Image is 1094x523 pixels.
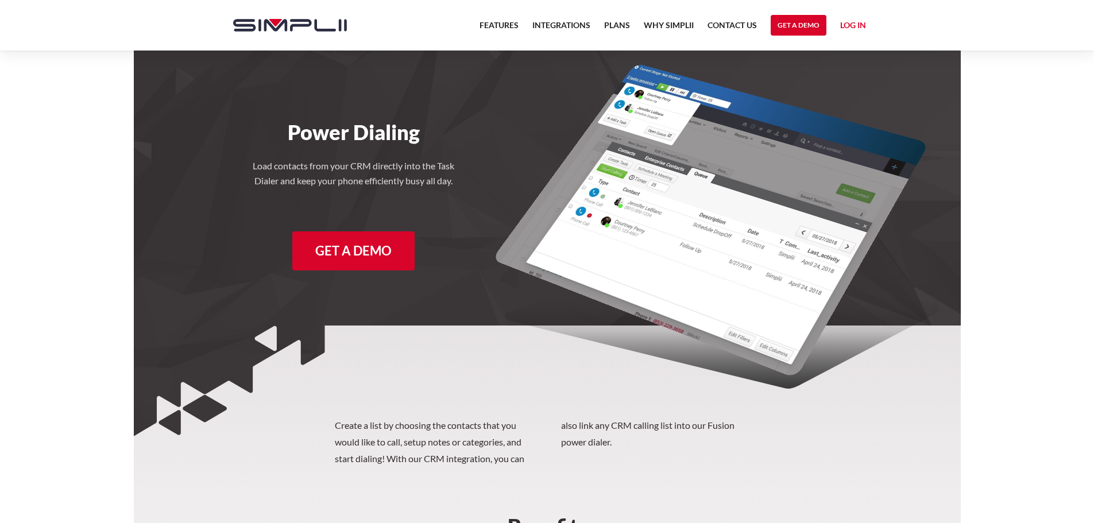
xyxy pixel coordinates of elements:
a: Get a Demo [771,15,826,36]
h1: Power Dialing [222,119,486,145]
a: Why Simplii [644,18,694,39]
a: Get a Demo [292,231,415,270]
a: Contact US [708,18,757,39]
img: Simplii [233,19,347,32]
h4: Load contacts from your CRM directly into the Task Dialer and keep your phone efficiently busy al... [250,158,457,188]
a: Log in [840,18,866,36]
p: Create a list by choosing the contacts that you would like to call, setup notes or categories, an... [335,417,760,467]
a: Features [480,18,519,39]
a: Integrations [532,18,590,39]
a: Plans [604,18,630,39]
